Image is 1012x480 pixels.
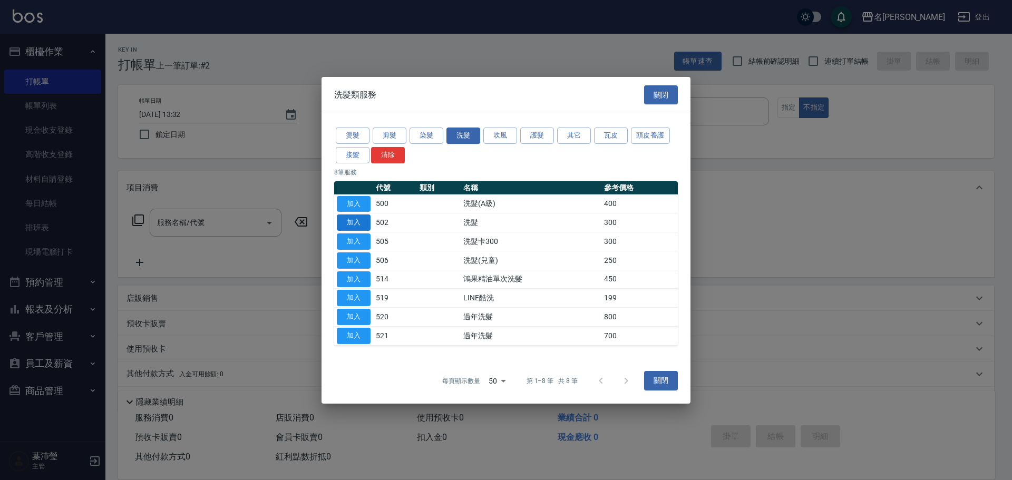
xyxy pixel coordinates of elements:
[461,232,601,251] td: 洗髮卡300
[373,307,417,326] td: 520
[527,376,578,386] p: 第 1–8 筆 共 8 筆
[461,289,601,308] td: LINE酷洗
[373,213,417,232] td: 502
[337,195,371,212] button: 加入
[594,128,628,144] button: 瓦皮
[461,326,601,345] td: 過年洗髮
[461,307,601,326] td: 過年洗髮
[601,194,678,213] td: 400
[601,251,678,270] td: 250
[337,214,371,231] button: 加入
[601,289,678,308] td: 199
[601,326,678,345] td: 700
[373,232,417,251] td: 505
[417,181,461,194] th: 類別
[337,271,371,287] button: 加入
[442,376,480,386] p: 每頁顯示數量
[461,270,601,289] td: 鴻果精油單次洗髮
[601,213,678,232] td: 300
[461,213,601,232] td: 洗髮
[484,366,510,395] div: 50
[461,194,601,213] td: 洗髮(A級)
[644,371,678,390] button: 關閉
[446,128,480,144] button: 洗髮
[337,233,371,250] button: 加入
[644,85,678,104] button: 關閉
[336,128,369,144] button: 燙髮
[337,328,371,344] button: 加入
[373,289,417,308] td: 519
[337,252,371,269] button: 加入
[483,128,517,144] button: 吹風
[461,181,601,194] th: 名稱
[373,181,417,194] th: 代號
[520,128,554,144] button: 護髮
[410,128,443,144] button: 染髮
[336,147,369,163] button: 接髮
[334,167,678,177] p: 8 筆服務
[631,128,670,144] button: 頭皮養護
[373,194,417,213] td: 500
[371,147,405,163] button: 清除
[334,90,376,100] span: 洗髮類服務
[601,232,678,251] td: 300
[337,309,371,325] button: 加入
[557,128,591,144] button: 其它
[601,307,678,326] td: 800
[461,251,601,270] td: 洗髮(兒童)
[601,181,678,194] th: 參考價格
[373,251,417,270] td: 506
[373,270,417,289] td: 514
[337,290,371,306] button: 加入
[373,326,417,345] td: 521
[373,128,406,144] button: 剪髮
[601,270,678,289] td: 450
